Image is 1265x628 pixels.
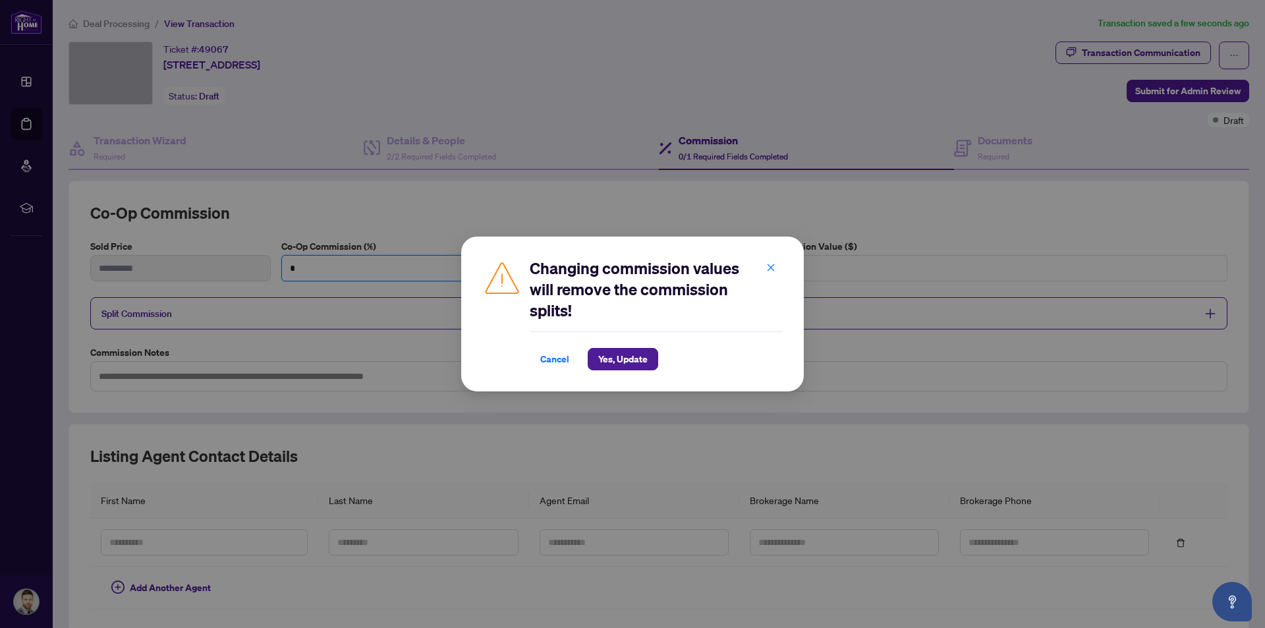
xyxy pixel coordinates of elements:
img: Caution Icon [482,258,522,297]
span: Cancel [540,349,569,370]
h2: Changing commission values will remove the commission splits! [530,258,783,321]
button: Yes, Update [588,348,658,370]
span: close [766,263,775,272]
button: Open asap [1212,582,1252,621]
button: Cancel [530,348,580,370]
span: Yes, Update [598,349,648,370]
